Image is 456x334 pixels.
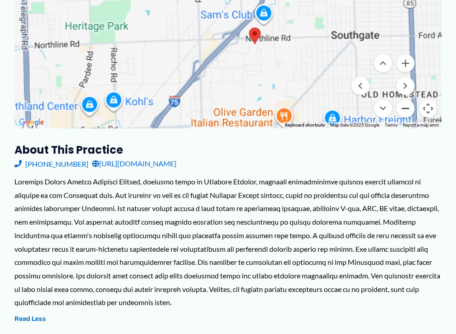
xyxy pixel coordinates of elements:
a: [URL][DOMAIN_NAME] [92,157,176,170]
button: Read Less [14,314,46,325]
a: Terms (opens in new tab) [385,122,397,127]
div: Loremips Dolors Ametco Adipisci Elitsed, doeiusmo tempo in Utlabore Etdolor, magnaali enimadminim... [14,175,442,309]
button: Move up [374,54,392,72]
img: Google [17,117,46,128]
button: Move down [374,99,392,118]
button: Map camera controls [419,99,437,118]
span: Map data ©2025 Google [330,122,379,127]
a: Report a map error [403,122,439,127]
button: Zoom in [396,54,415,72]
button: Keyboard shortcuts [285,122,325,128]
button: Zoom out [396,99,415,118]
a: [PHONE_NUMBER] [14,157,88,170]
button: Move left [351,77,369,95]
button: Move right [396,77,415,95]
h3: About this practice [14,143,442,157]
a: Open this area in Google Maps (opens a new window) [17,117,46,128]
